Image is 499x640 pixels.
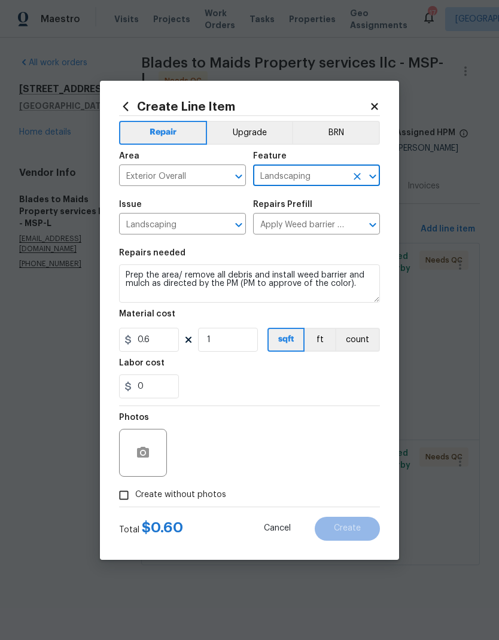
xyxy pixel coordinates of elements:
[315,517,380,541] button: Create
[142,520,183,535] span: $ 0.60
[334,524,361,533] span: Create
[119,359,165,367] h5: Labor cost
[119,152,139,160] h5: Area
[135,489,226,501] span: Create without photos
[230,217,247,233] button: Open
[119,200,142,209] h5: Issue
[305,328,335,352] button: ft
[119,264,380,303] textarea: Prep the area/ remove all debris and install weed barrier and mulch as directed by the PM (PM to ...
[119,522,183,536] div: Total
[349,168,366,185] button: Clear
[364,168,381,185] button: Open
[253,152,287,160] h5: Feature
[364,217,381,233] button: Open
[245,517,310,541] button: Cancel
[119,100,369,113] h2: Create Line Item
[335,328,380,352] button: count
[119,413,149,422] h5: Photos
[292,121,380,145] button: BRN
[264,524,291,533] span: Cancel
[119,310,175,318] h5: Material cost
[230,168,247,185] button: Open
[119,121,207,145] button: Repair
[267,328,305,352] button: sqft
[253,200,312,209] h5: Repairs Prefill
[207,121,293,145] button: Upgrade
[119,249,185,257] h5: Repairs needed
